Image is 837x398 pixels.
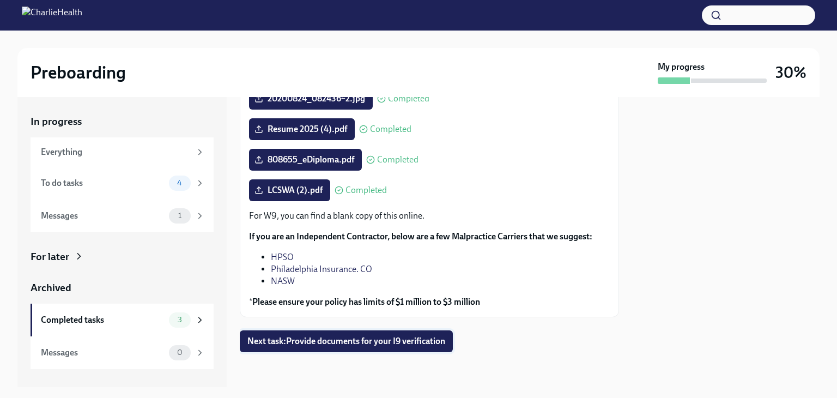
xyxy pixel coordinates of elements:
[257,93,365,104] span: 20200824_082436~2.jpg
[249,231,592,242] strong: If you are an Independent Contractor, below are a few Malpractice Carriers that we suggest:
[271,264,372,274] a: Philadelphia Insurance. CO
[271,276,295,286] a: NASW
[257,154,354,165] span: 808655_eDiploma.pdf
[31,167,214,200] a: To do tasks4
[658,61,705,73] strong: My progress
[172,212,188,220] span: 1
[41,146,191,158] div: Everything
[247,336,445,347] span: Next task : Provide documents for your I9 verification
[31,62,126,83] h2: Preboarding
[41,210,165,222] div: Messages
[41,347,165,359] div: Messages
[240,330,453,352] button: Next task:Provide documents for your I9 verification
[31,137,214,167] a: Everything
[249,179,330,201] label: LCSWA (2).pdf
[31,200,214,232] a: Messages1
[370,125,411,134] span: Completed
[377,155,418,164] span: Completed
[22,7,82,24] img: CharlieHealth
[31,114,214,129] a: In progress
[31,304,214,336] a: Completed tasks3
[388,94,429,103] span: Completed
[31,250,69,264] div: For later
[31,250,214,264] a: For later
[249,88,373,110] label: 20200824_082436~2.jpg
[31,281,214,295] a: Archived
[249,118,355,140] label: Resume 2025 (4).pdf
[345,186,387,195] span: Completed
[41,314,165,326] div: Completed tasks
[249,210,610,222] p: For W9, you can find a blank copy of this online.
[171,348,189,357] span: 0
[252,297,480,307] strong: Please ensure your policy has limits of $1 million to $3 million
[41,177,165,189] div: To do tasks
[257,124,347,135] span: Resume 2025 (4).pdf
[271,252,294,262] a: HPSO
[171,316,189,324] span: 3
[249,149,362,171] label: 808655_eDiploma.pdf
[775,63,806,82] h3: 30%
[257,185,323,196] span: LCSWA (2).pdf
[31,336,214,369] a: Messages0
[171,179,189,187] span: 4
